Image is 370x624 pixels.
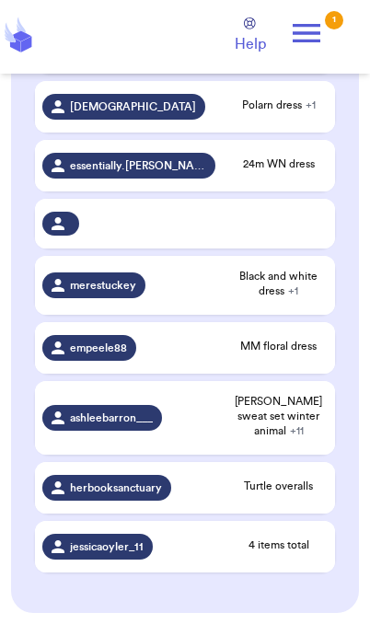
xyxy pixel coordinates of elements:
[230,394,328,438] span: [PERSON_NAME] sweat set winter animal
[70,99,196,114] span: [DEMOGRAPHIC_DATA]
[230,156,328,171] span: 24m WN dress
[230,269,328,298] span: Black and white dress
[70,278,136,293] span: merestuckey
[306,99,316,110] span: + 1
[230,479,328,493] span: Turtle overalls
[70,158,206,173] span: essentially.[PERSON_NAME]
[235,17,266,55] a: Help
[70,341,127,355] span: empeele88
[288,285,298,296] span: + 1
[70,410,153,425] span: ashleebarron___
[230,339,328,353] span: MM floral dress
[235,33,266,55] span: Help
[325,11,343,29] div: 1
[230,98,328,112] span: Polarn dress
[70,539,144,554] span: jessicaoyler_11
[230,537,328,552] span: 4 items total
[70,480,162,495] span: herbooksanctuary
[290,425,304,436] span: + 11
